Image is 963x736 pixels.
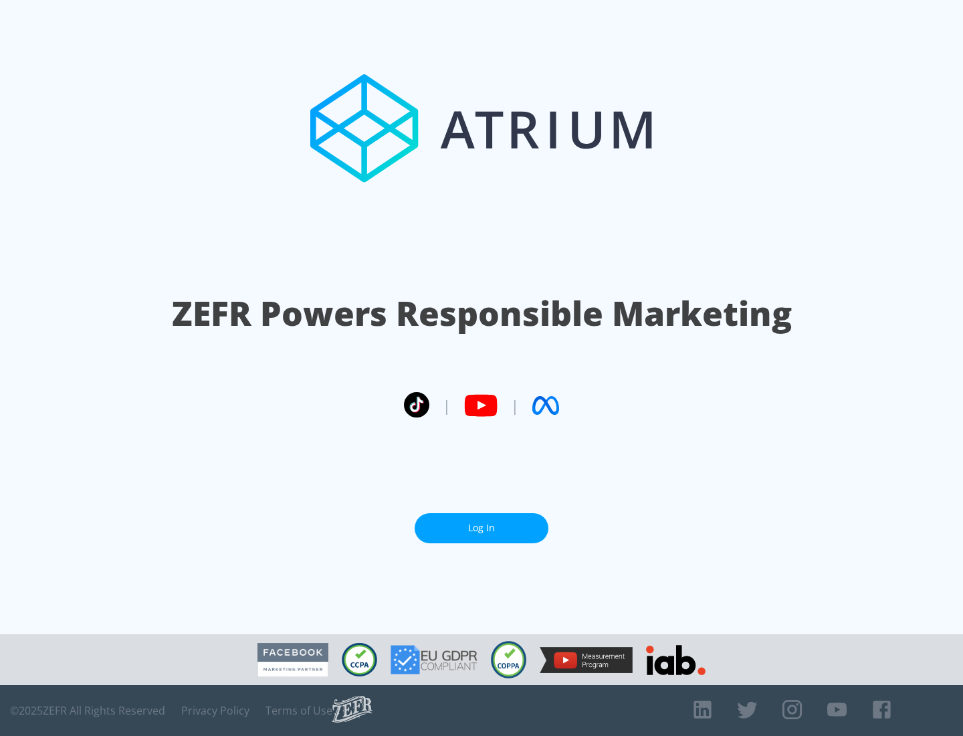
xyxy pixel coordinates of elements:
img: CCPA Compliant [342,643,377,676]
span: | [443,395,451,416]
a: Terms of Use [265,704,332,717]
span: | [511,395,519,416]
img: YouTube Measurement Program [540,647,633,673]
span: © 2025 ZEFR All Rights Reserved [10,704,165,717]
img: Facebook Marketing Partner [257,643,328,677]
a: Log In [415,513,548,543]
a: Privacy Policy [181,704,249,717]
img: GDPR Compliant [391,645,477,674]
h1: ZEFR Powers Responsible Marketing [172,290,792,337]
img: COPPA Compliant [491,641,526,678]
img: IAB [646,645,706,675]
